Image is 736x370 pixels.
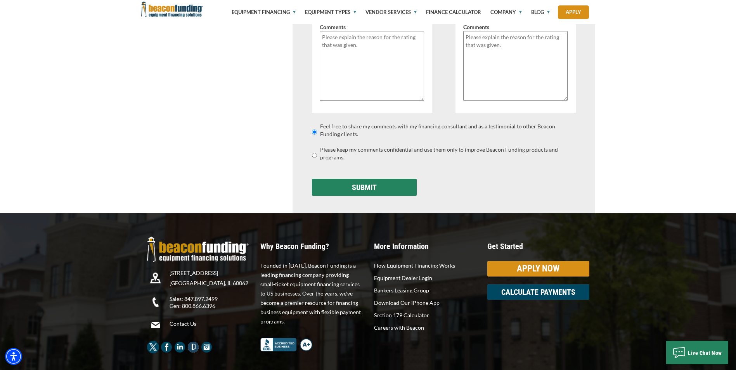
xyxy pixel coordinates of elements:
[147,341,159,353] img: Beacon Funding twitter
[374,323,476,332] a: Careers with Beacon
[487,261,589,277] a: APPLY NOW
[312,16,353,38] span: Comments
[141,2,203,17] img: Beacon Funding Corporation
[147,294,164,310] img: Beacon Funding Phone
[374,261,476,270] a: How Equipment Financing Works
[160,344,173,350] a: Beacon Funding Facebook - open in a new tab
[666,341,728,364] button: Live Chat Now
[320,31,424,101] textarea: Please explain the reason for the rating that was given.
[463,31,568,101] textarea: Please explain the reason for the rating that was given.
[455,16,497,38] span: Comments
[374,298,476,308] a: Download Our iPhone App
[487,284,589,300] a: CALCULATE PAYMENTS
[170,320,255,327] a: Contact Us
[170,270,255,277] p: [STREET_ADDRESS]
[374,242,476,250] p: More Information
[260,337,312,343] a: Better Business Bureau Complaint Free A+ Rating Beacon Funding - open in a new tab
[141,6,203,12] a: Beacon Funding Corporation
[558,5,589,19] a: Apply
[260,242,362,250] p: Why Beacon Funding?
[688,350,722,356] span: Live Chat Now
[260,338,312,351] img: Better Business Bureau Complaint Free A+ Rating Beacon Funding
[147,237,249,262] img: Beacon Funding Logo
[201,341,213,353] img: Beacon Funding Instagram
[147,316,164,333] img: Beacon Funding Email
[260,261,362,326] p: Founded in [DATE], Beacon Funding is a leading financing company providing small-ticket equipment...
[312,179,417,196] input: Button
[147,270,164,286] img: Beacon Funding location
[374,273,476,283] a: Equipment Dealer Login
[487,242,589,250] p: Get Started
[317,146,576,161] label: Please keep my comments confidential and use them only to improve Beacon Funding products and pro...
[174,344,186,350] a: Beacon Funding LinkedIn - open in a new tab
[187,344,199,350] a: Beacon Funding Glassdoor - open in a new tab
[147,344,159,350] a: Beacon Funding twitter - open in a new tab
[170,280,255,287] p: [GEOGRAPHIC_DATA], IL 60062
[201,344,213,350] a: Beacon Funding Instagram - open in a new tab
[374,286,476,295] a: Bankers Leasing Group
[174,341,186,353] img: Beacon Funding LinkedIn
[317,123,576,138] label: Feel free to share my comments with my financing consultant and as a testimonial to other Beacon ...
[160,341,173,353] img: Beacon Funding Facebook
[374,311,476,320] a: Section 179 Calculator
[170,296,255,309] p: Sales: 847.897.2499 Gen: 800.866.6396
[5,348,22,365] div: Accessibility Menu
[187,341,199,353] img: Beacon Funding Glassdoor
